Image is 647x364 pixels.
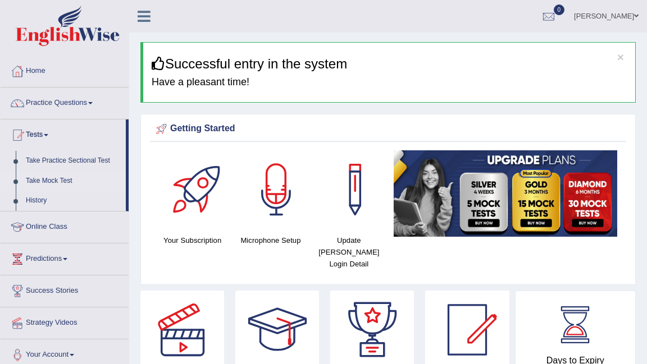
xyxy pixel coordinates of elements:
[1,243,129,271] a: Predictions
[1,211,129,239] a: Online Class
[159,234,226,246] h4: Your Subscription
[316,234,382,270] h4: Update [PERSON_NAME] Login Detail
[21,151,126,171] a: Take Practice Sectional Test
[394,150,617,237] img: small5.jpg
[153,121,623,137] div: Getting Started
[1,87,129,116] a: Practice Questions
[21,171,126,191] a: Take Mock Test
[237,234,304,246] h4: Microphone Setup
[152,77,627,88] h4: Have a pleasant time!
[21,191,126,211] a: History
[1,275,129,303] a: Success Stories
[1,56,129,84] a: Home
[1,307,129,335] a: Strategy Videos
[554,4,565,15] span: 0
[617,51,624,63] button: ×
[152,57,627,71] h3: Successful entry in the system
[1,119,126,148] a: Tests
